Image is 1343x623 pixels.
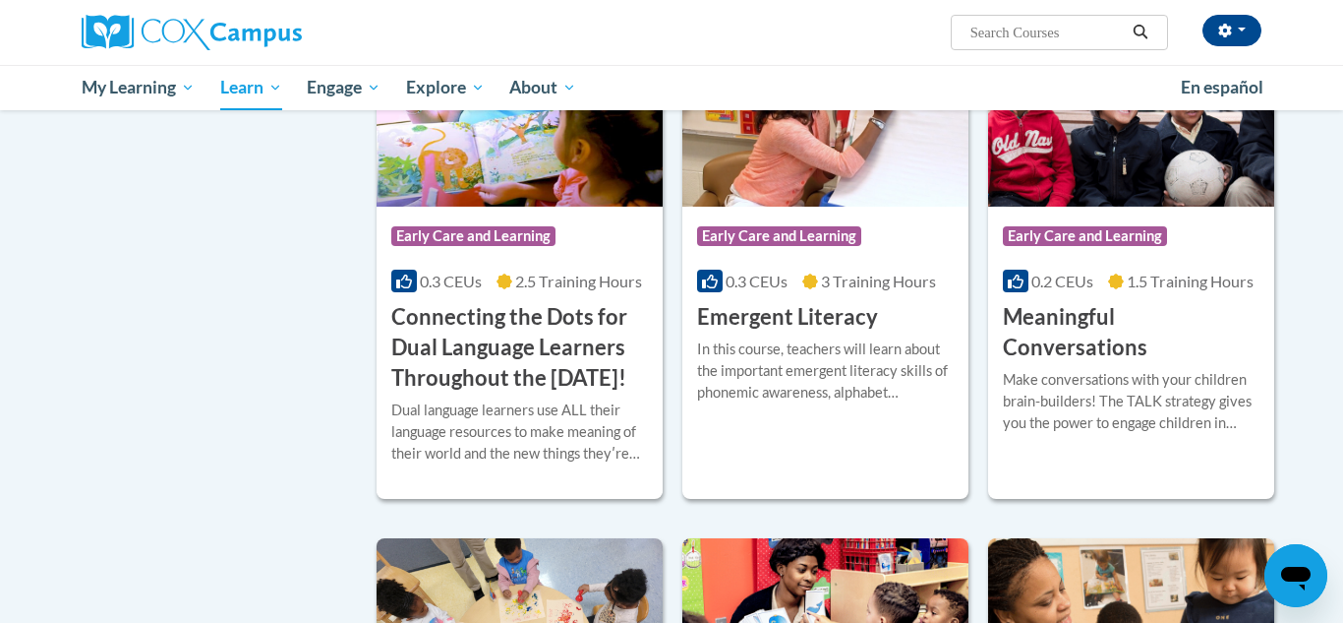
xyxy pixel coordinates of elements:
[1202,15,1261,46] button: Account Settings
[726,272,788,290] span: 0.3 CEUs
[968,21,1126,44] input: Search Courses
[497,65,590,110] a: About
[697,302,878,333] h3: Emergent Literacy
[377,6,663,499] a: Course LogoEarly Care and Learning0.3 CEUs2.5 Training Hours Connecting the Dots for Dual Languag...
[1031,272,1093,290] span: 0.2 CEUs
[1003,369,1259,434] div: Make conversations with your children brain-builders! The TALK strategy gives you the power to en...
[1003,226,1167,246] span: Early Care and Learning
[406,76,485,99] span: Explore
[52,65,1291,110] div: Main menu
[1126,21,1155,44] button: Search
[207,65,295,110] a: Learn
[1168,67,1276,108] a: En español
[1181,77,1263,97] span: En español
[1264,544,1327,607] iframe: Button to launch messaging window
[307,76,380,99] span: Engage
[697,339,954,404] div: In this course, teachers will learn about the important emergent literacy skills of phonemic awar...
[988,6,1274,499] a: Course LogoEarly Care and Learning0.2 CEUs1.5 Training Hours Meaningful ConversationsMake convers...
[82,15,455,50] a: Cox Campus
[1127,272,1254,290] span: 1.5 Training Hours
[82,15,302,50] img: Cox Campus
[697,226,861,246] span: Early Care and Learning
[294,65,393,110] a: Engage
[393,65,497,110] a: Explore
[391,226,555,246] span: Early Care and Learning
[391,400,648,465] div: Dual language learners use ALL their language resources to make meaning of their world and the ne...
[682,6,968,499] a: Course LogoEarly Care and Learning0.3 CEUs3 Training Hours Emergent LiteracyIn this course, teach...
[420,272,482,290] span: 0.3 CEUs
[509,76,576,99] span: About
[1003,302,1259,363] h3: Meaningful Conversations
[821,272,936,290] span: 3 Training Hours
[391,302,648,393] h3: Connecting the Dots for Dual Language Learners Throughout the [DATE]!
[82,76,195,99] span: My Learning
[220,76,282,99] span: Learn
[515,272,642,290] span: 2.5 Training Hours
[69,65,207,110] a: My Learning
